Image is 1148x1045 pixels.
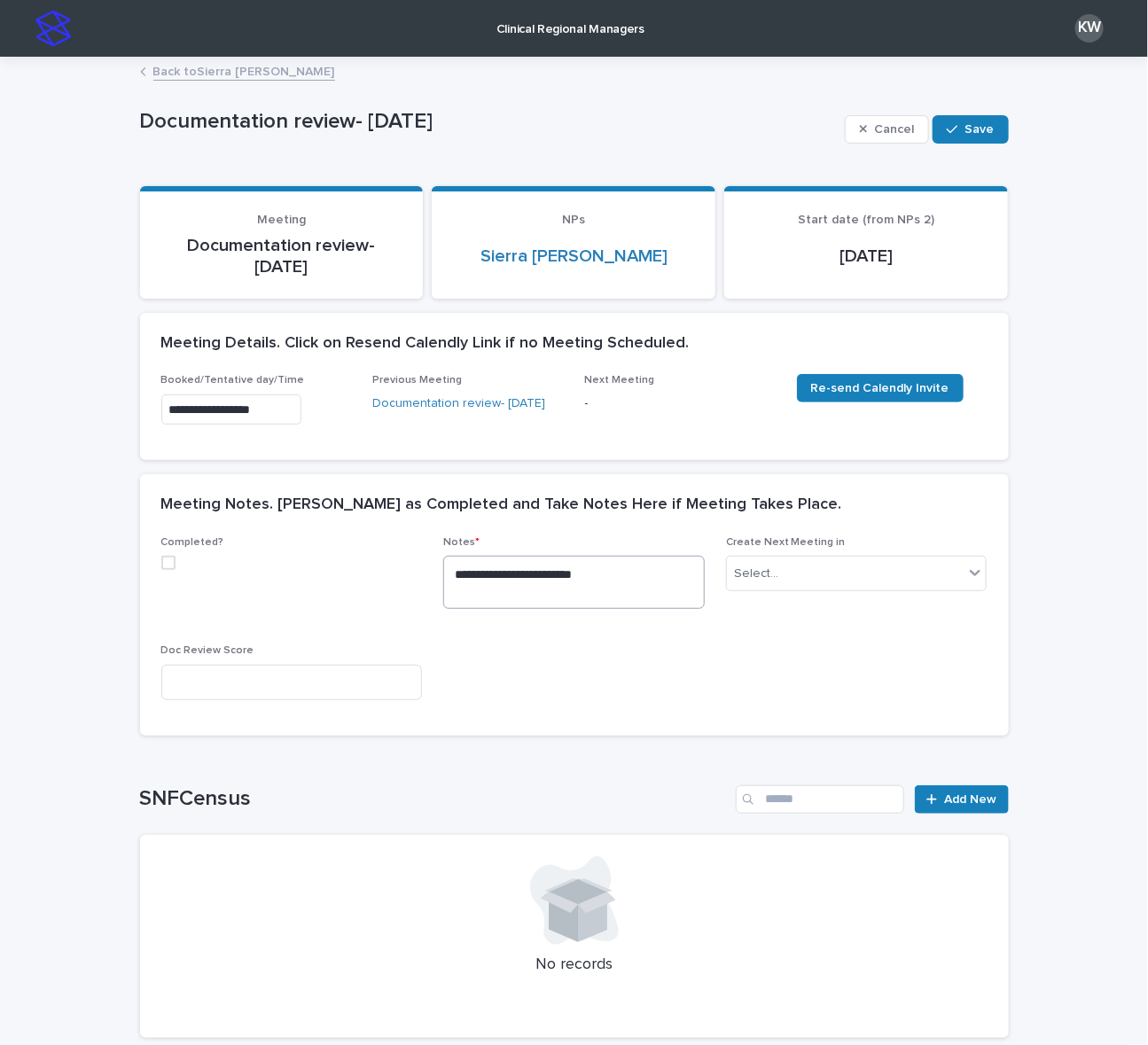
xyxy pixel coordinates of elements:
a: Documentation review- [DATE] [373,394,546,413]
p: Documentation review- [DATE] [140,109,838,135]
span: Booked/Tentative day/Time [161,375,305,386]
span: Add New [945,793,997,806]
span: Notes [443,537,480,548]
span: NPs [562,214,585,226]
button: Cancel [845,115,930,144]
span: Completed? [161,537,224,548]
img: stacker-logo-s-only.png [35,11,71,46]
p: - [585,394,776,413]
span: Previous Meeting [373,375,463,386]
p: Documentation review- [DATE] [161,235,402,277]
span: Meeting [257,214,306,226]
a: Sierra [PERSON_NAME] [480,246,668,267]
a: Re-send Calendly Invite [797,374,964,402]
span: Next Meeting [585,375,655,386]
span: Save [965,123,995,136]
h2: Meeting Details. Click on Resend Calendly Link if no Meeting Scheduled. [161,334,690,354]
span: Create Next Meeting in [726,537,846,548]
h2: Meeting Notes. [PERSON_NAME] as Completed and Take Notes Here if Meeting Takes Place. [161,495,842,515]
a: Back toSierra [PERSON_NAME] [153,60,335,81]
a: Add New [915,785,1008,814]
span: Doc Review Score [161,645,254,656]
div: Select... [734,565,778,583]
p: [DATE] [746,246,987,267]
span: Start date (from NPs 2) [798,214,934,226]
input: Search [736,785,904,814]
span: Cancel [874,123,914,136]
div: KW [1075,14,1104,43]
p: No records [161,955,988,975]
span: Re-send Calendly Invite [811,382,949,394]
button: Save [933,115,1008,144]
h1: SNFCensus [140,786,730,812]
